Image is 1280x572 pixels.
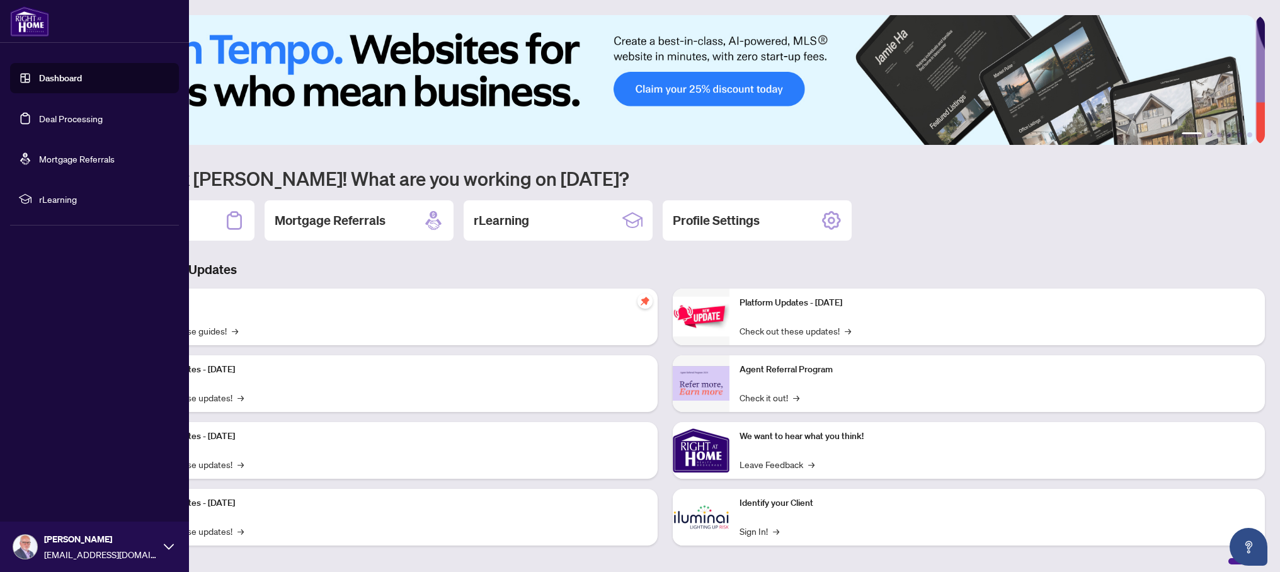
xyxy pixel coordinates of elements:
[1237,132,1242,137] button: 5
[740,430,1255,443] p: We want to hear what you think!
[132,430,648,443] p: Platform Updates - [DATE]
[673,212,760,229] h2: Profile Settings
[1247,132,1252,137] button: 6
[1217,132,1222,137] button: 3
[132,363,648,377] p: Platform Updates - [DATE]
[13,535,37,559] img: Profile Icon
[10,6,49,37] img: logo
[740,363,1255,377] p: Agent Referral Program
[673,489,729,546] img: Identify your Client
[66,261,1265,278] h3: Brokerage & Industry Updates
[740,296,1255,310] p: Platform Updates - [DATE]
[808,457,814,471] span: →
[673,366,729,401] img: Agent Referral Program
[845,324,851,338] span: →
[39,192,170,206] span: rLearning
[740,324,851,338] a: Check out these updates!→
[673,422,729,479] img: We want to hear what you think!
[740,457,814,471] a: Leave Feedback→
[237,524,244,538] span: →
[740,496,1255,510] p: Identify your Client
[275,212,386,229] h2: Mortgage Referrals
[237,391,244,404] span: →
[66,166,1265,190] h1: Welcome back [PERSON_NAME]! What are you working on [DATE]?
[474,212,529,229] h2: rLearning
[39,72,82,84] a: Dashboard
[1230,528,1267,566] button: Open asap
[740,391,799,404] a: Check it out!→
[1207,132,1212,137] button: 2
[773,524,779,538] span: →
[44,547,157,561] span: [EMAIL_ADDRESS][DOMAIN_NAME]
[39,113,103,124] a: Deal Processing
[237,457,244,471] span: →
[66,15,1255,145] img: Slide 0
[637,294,653,309] span: pushpin
[132,496,648,510] p: Platform Updates - [DATE]
[793,391,799,404] span: →
[39,153,115,164] a: Mortgage Referrals
[1227,132,1232,137] button: 4
[132,296,648,310] p: Self-Help
[740,524,779,538] a: Sign In!→
[673,297,729,336] img: Platform Updates - June 23, 2025
[44,532,157,546] span: [PERSON_NAME]
[232,324,238,338] span: →
[1182,132,1202,137] button: 1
